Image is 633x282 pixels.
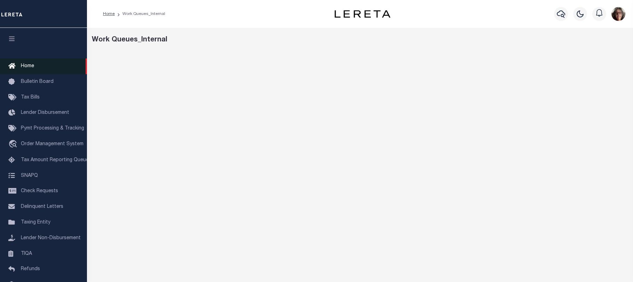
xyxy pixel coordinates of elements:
span: Taxing Entity [21,220,50,225]
span: Lender Non-Disbursement [21,236,81,241]
span: Tax Amount Reporting Queue [21,158,89,163]
span: Home [21,64,34,69]
span: Tax Bills [21,95,40,100]
span: Bulletin Board [21,79,54,84]
span: Lender Disbursement [21,110,69,115]
div: Work Queues_Internal [92,35,628,45]
span: TIQA [21,251,32,256]
span: Order Management System [21,142,83,147]
span: SNAPQ [21,173,38,178]
a: Home [103,12,115,16]
li: Work Queues_Internal [115,11,165,17]
span: Refunds [21,267,40,272]
span: Check Requests [21,189,58,194]
img: logo-dark.svg [335,10,390,18]
span: Delinquent Letters [21,204,63,209]
span: Pymt Processing & Tracking [21,126,84,131]
i: travel_explore [8,140,19,149]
